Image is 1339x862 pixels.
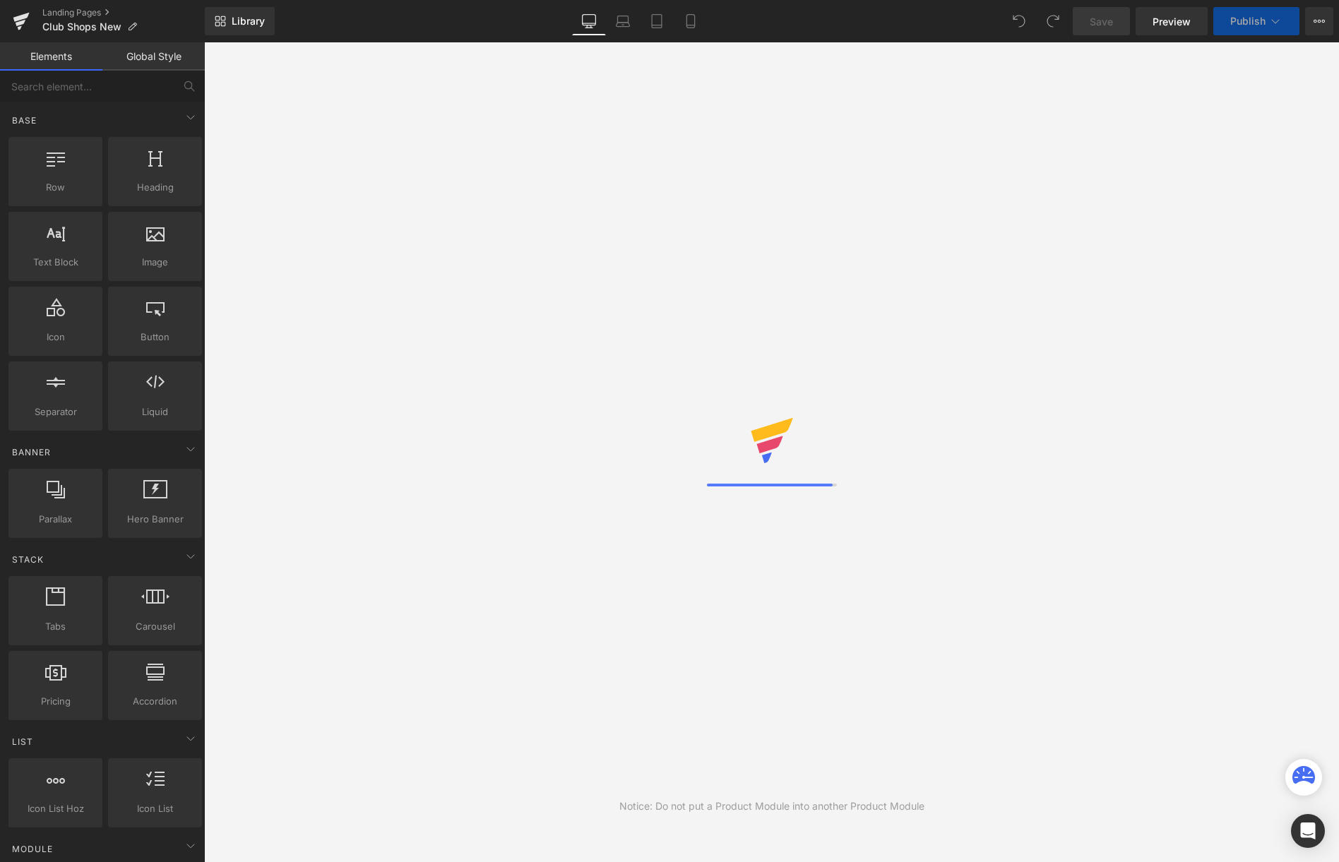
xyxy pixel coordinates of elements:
button: Publish [1213,7,1299,35]
span: Preview [1153,14,1191,29]
span: Text Block [13,255,98,270]
a: Mobile [674,7,708,35]
a: New Library [205,7,275,35]
span: Library [232,15,265,28]
span: Stack [11,553,45,566]
span: Save [1090,14,1113,29]
span: Icon List Hoz [13,801,98,816]
button: Undo [1005,7,1033,35]
a: Desktop [572,7,606,35]
span: Liquid [112,405,198,419]
span: Row [13,180,98,195]
a: Global Style [102,42,205,71]
span: Module [11,842,54,856]
span: Tabs [13,619,98,634]
a: Tablet [640,7,674,35]
span: Heading [112,180,198,195]
span: List [11,735,35,748]
button: Redo [1039,7,1067,35]
span: Hero Banner [112,512,198,527]
span: Icon [13,330,98,345]
span: Icon List [112,801,198,816]
div: Open Intercom Messenger [1291,814,1325,848]
span: Publish [1230,16,1266,27]
span: Banner [11,445,52,459]
a: Laptop [606,7,640,35]
a: Preview [1136,7,1208,35]
span: Carousel [112,619,198,634]
div: Notice: Do not put a Product Module into another Product Module [619,798,924,814]
span: Button [112,330,198,345]
span: Parallax [13,512,98,527]
span: Base [11,114,38,127]
a: Landing Pages [42,7,205,18]
span: Pricing [13,694,98,709]
span: Club Shops New [42,21,121,32]
span: Image [112,255,198,270]
button: More [1305,7,1333,35]
span: Accordion [112,694,198,709]
span: Separator [13,405,98,419]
